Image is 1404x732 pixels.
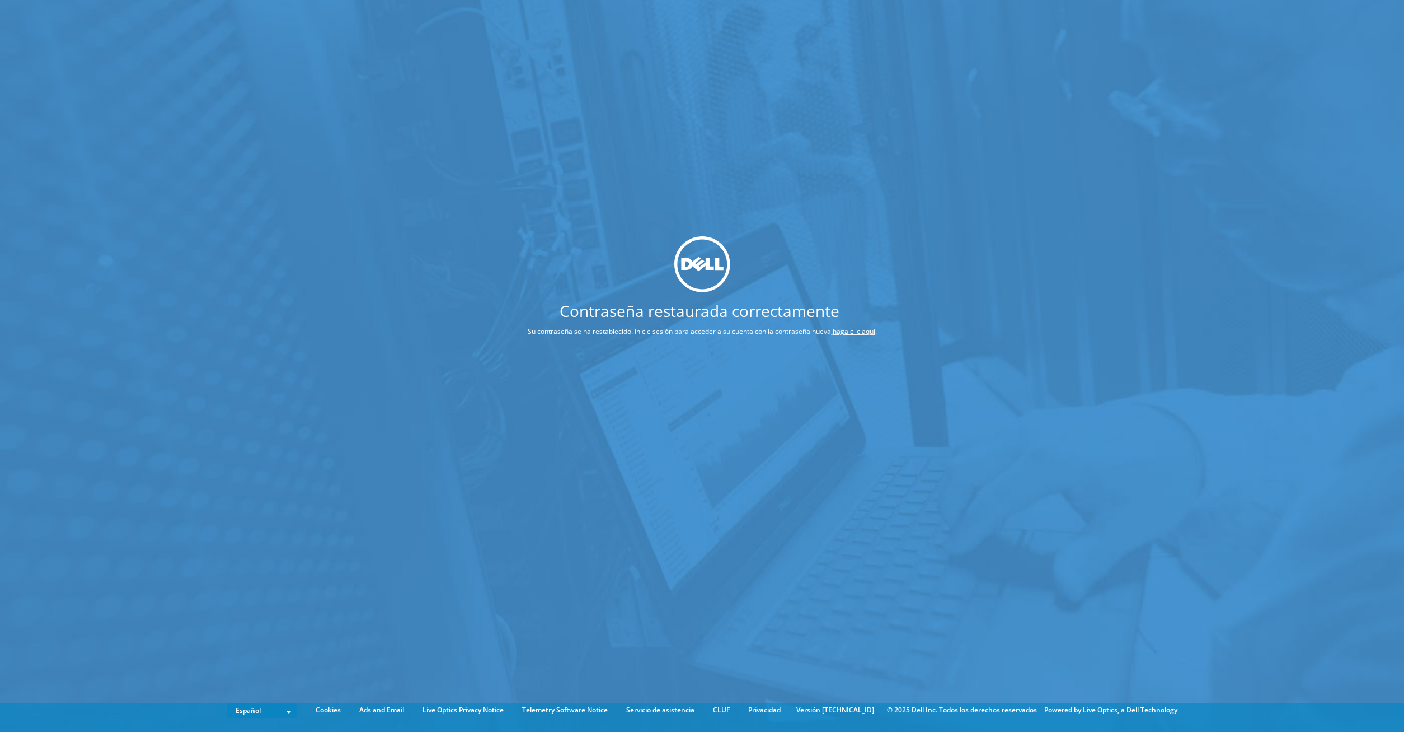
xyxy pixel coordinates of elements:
a: CLUF [705,704,738,716]
img: dell_svg_logo.svg [674,236,730,292]
a: Privacidad [740,704,789,716]
a: Ads and Email [351,704,412,716]
a: Live Optics Privacy Notice [414,704,512,716]
li: © 2025 Dell Inc. Todos los derechos reservados [881,704,1043,716]
a: haga clic aquí [833,326,875,335]
a: Telemetry Software Notice [514,704,616,716]
a: Servicio de asistencia [618,704,703,716]
h1: Contraseña restaurada correctamente [486,302,913,318]
li: Powered by Live Optics, a Dell Technology [1044,704,1177,716]
a: Cookies [307,704,349,716]
p: Su contraseña se ha restablecido. Inicie sesión para acceder a su cuenta con la contraseña nueva, . [486,325,919,337]
li: Versión [TECHNICAL_ID] [791,704,880,716]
